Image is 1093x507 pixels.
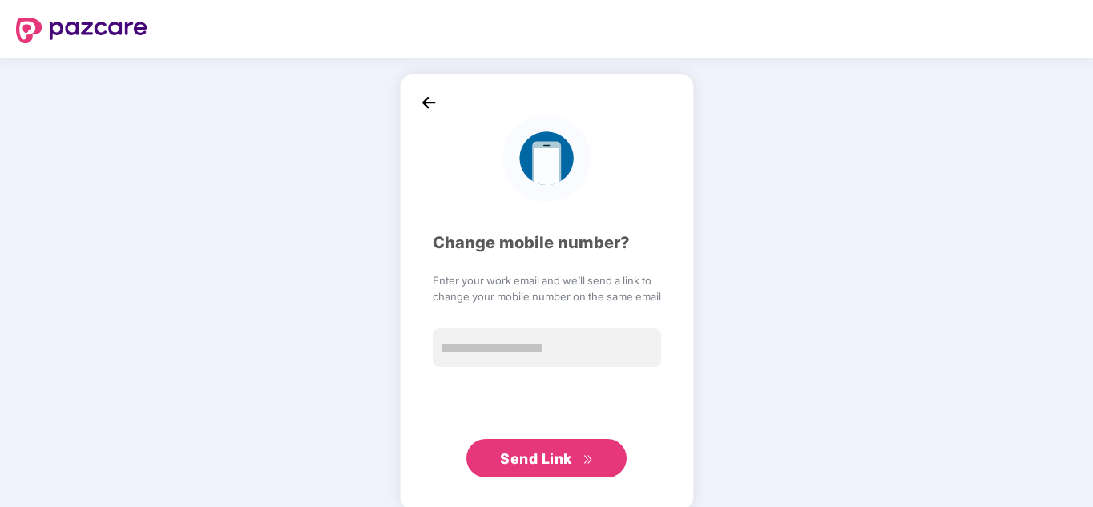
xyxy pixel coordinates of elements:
img: back_icon [417,91,441,115]
img: logo [502,115,590,202]
span: double-right [583,454,593,465]
img: logo [16,18,147,43]
span: Send Link [500,450,572,467]
span: Enter your work email and we’ll send a link to [433,272,661,288]
button: Send Linkdouble-right [466,439,627,477]
div: Change mobile number? [433,231,661,256]
span: change your mobile number on the same email [433,288,661,304]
